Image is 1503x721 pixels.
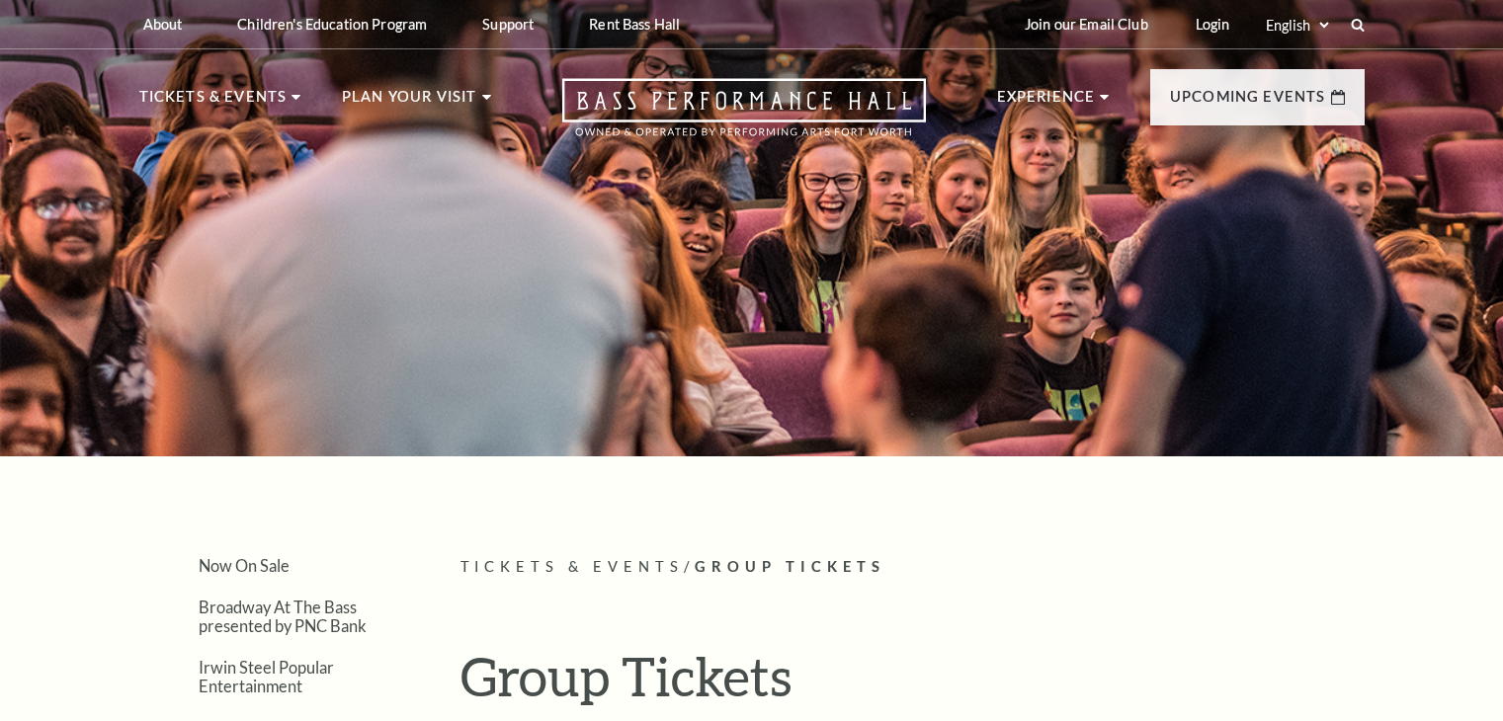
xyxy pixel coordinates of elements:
[139,85,288,120] p: Tickets & Events
[482,16,534,33] p: Support
[1262,16,1332,35] select: Select:
[199,556,290,575] a: Now On Sale
[143,16,183,33] p: About
[342,85,477,120] p: Plan Your Visit
[589,16,680,33] p: Rent Bass Hall
[199,658,334,695] a: Irwin Steel Popular Entertainment
[997,85,1096,120] p: Experience
[460,558,685,575] span: Tickets & Events
[237,16,427,33] p: Children's Education Program
[460,555,1365,580] p: /
[695,558,885,575] span: Group Tickets
[1170,85,1326,120] p: Upcoming Events
[199,598,367,635] a: Broadway At The Bass presented by PNC Bank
